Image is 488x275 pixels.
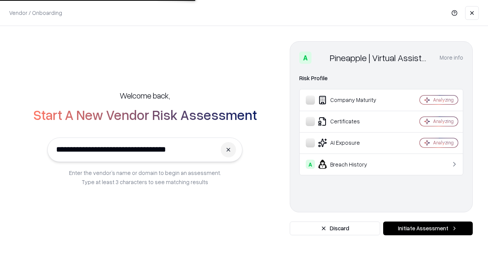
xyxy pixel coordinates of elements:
[383,222,473,235] button: Initiate Assessment
[9,9,62,17] p: Vendor / Onboarding
[330,52,430,64] div: Pineapple | Virtual Assistant Agency
[69,168,221,186] p: Enter the vendor’s name or domain to begin an assessment. Type at least 3 characters to see match...
[306,117,397,126] div: Certificates
[440,51,463,65] button: More info
[306,160,397,169] div: Breach History
[433,139,454,146] div: Analyzing
[120,90,170,101] h5: Welcome back,
[315,52,327,64] img: Pineapple | Virtual Assistant Agency
[306,138,397,147] div: AI Exposure
[290,222,380,235] button: Discard
[299,74,463,83] div: Risk Profile
[306,95,397,105] div: Company Maturity
[433,118,454,125] div: Analyzing
[306,160,315,169] div: A
[433,97,454,103] div: Analyzing
[33,107,257,122] h2: Start A New Vendor Risk Assessment
[299,52,311,64] div: A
